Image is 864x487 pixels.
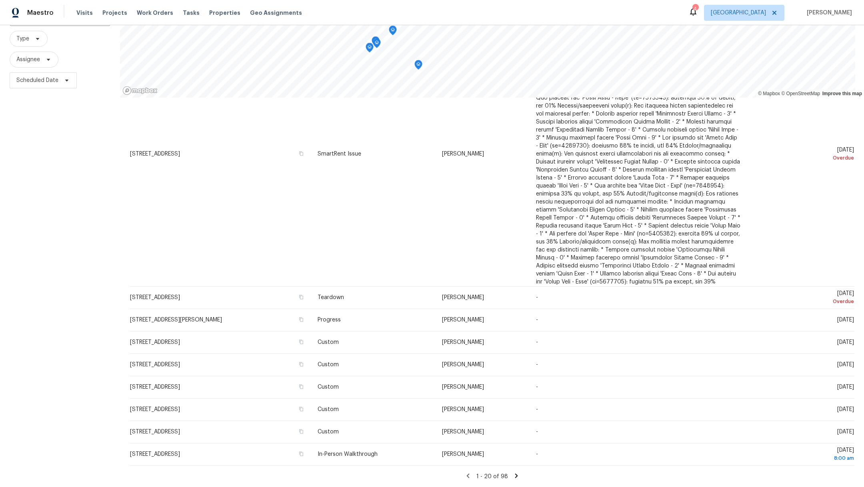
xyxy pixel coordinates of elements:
span: - [536,429,538,435]
span: Tasks [183,10,200,16]
span: [PERSON_NAME] [442,384,484,390]
button: Copy Address [298,361,305,368]
span: - [536,295,538,300]
div: Map marker [372,36,380,49]
span: Projects [102,9,127,17]
button: Copy Address [298,428,305,435]
span: Lore ipsumdolo sit. Ametco adipisc eli seddoeius tem incid utla etd MagnaAliq enimad. MinimVeni Q... [536,23,740,285]
a: Mapbox [758,91,780,96]
div: Map marker [366,43,374,55]
span: [STREET_ADDRESS] [130,451,180,457]
span: Custom [318,407,339,412]
div: 4 [692,5,698,13]
span: [PERSON_NAME] [442,429,484,435]
span: [STREET_ADDRESS] [130,339,180,345]
span: [STREET_ADDRESS] [130,295,180,300]
button: Copy Address [298,150,305,157]
div: Map marker [373,38,381,51]
span: Type [16,35,29,43]
span: [PERSON_NAME] [442,362,484,367]
button: Copy Address [298,383,305,390]
span: Maestro [27,9,54,17]
span: Work Orders [137,9,173,17]
span: [PERSON_NAME] [442,151,484,157]
span: [GEOGRAPHIC_DATA] [711,9,766,17]
span: Custom [318,339,339,345]
div: Overdue [753,297,854,305]
span: - [536,384,538,390]
a: Mapbox homepage [122,86,158,95]
span: Custom [318,429,339,435]
span: [DATE] [753,291,854,305]
a: OpenStreetMap [781,91,820,96]
button: Copy Address [298,316,305,323]
button: Copy Address [298,405,305,413]
span: [DATE] [837,384,854,390]
span: SmartRent Issue [318,151,361,157]
span: [STREET_ADDRESS] [130,429,180,435]
div: Map marker [389,26,397,38]
span: - [536,407,538,412]
span: Visits [76,9,93,17]
span: [STREET_ADDRESS] [130,407,180,412]
span: [STREET_ADDRESS] [130,362,180,367]
div: 8:00 am [753,454,854,462]
span: [PERSON_NAME] [442,317,484,323]
span: [PERSON_NAME] [442,407,484,412]
span: [PERSON_NAME] [442,339,484,345]
span: In-Person Walkthrough [318,451,378,457]
span: Progress [318,317,341,323]
span: [DATE] [753,447,854,462]
span: [PERSON_NAME] [442,295,484,300]
span: 1 - 20 of 98 [476,474,508,479]
span: [DATE] [837,339,854,345]
div: Map marker [414,60,422,72]
a: Improve this map [822,91,862,96]
button: Copy Address [298,338,305,345]
span: - [536,362,538,367]
span: [DATE] [837,407,854,412]
span: [STREET_ADDRESS] [130,151,180,157]
span: [PERSON_NAME] [442,451,484,457]
span: [STREET_ADDRESS] [130,384,180,390]
span: Properties [209,9,240,17]
span: Custom [318,384,339,390]
div: Overdue [753,154,854,162]
span: - [536,317,538,323]
span: [DATE] [753,147,854,162]
span: Assignee [16,56,40,64]
span: [DATE] [837,317,854,323]
span: Geo Assignments [250,9,302,17]
span: Custom [318,362,339,367]
span: [DATE] [837,429,854,435]
span: Scheduled Date [16,76,58,84]
span: - [536,451,538,457]
button: Copy Address [298,293,305,301]
span: [PERSON_NAME] [804,9,852,17]
span: [STREET_ADDRESS][PERSON_NAME] [130,317,222,323]
span: Teardown [318,295,344,300]
button: Copy Address [298,450,305,457]
span: - [536,339,538,345]
span: [DATE] [837,362,854,367]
